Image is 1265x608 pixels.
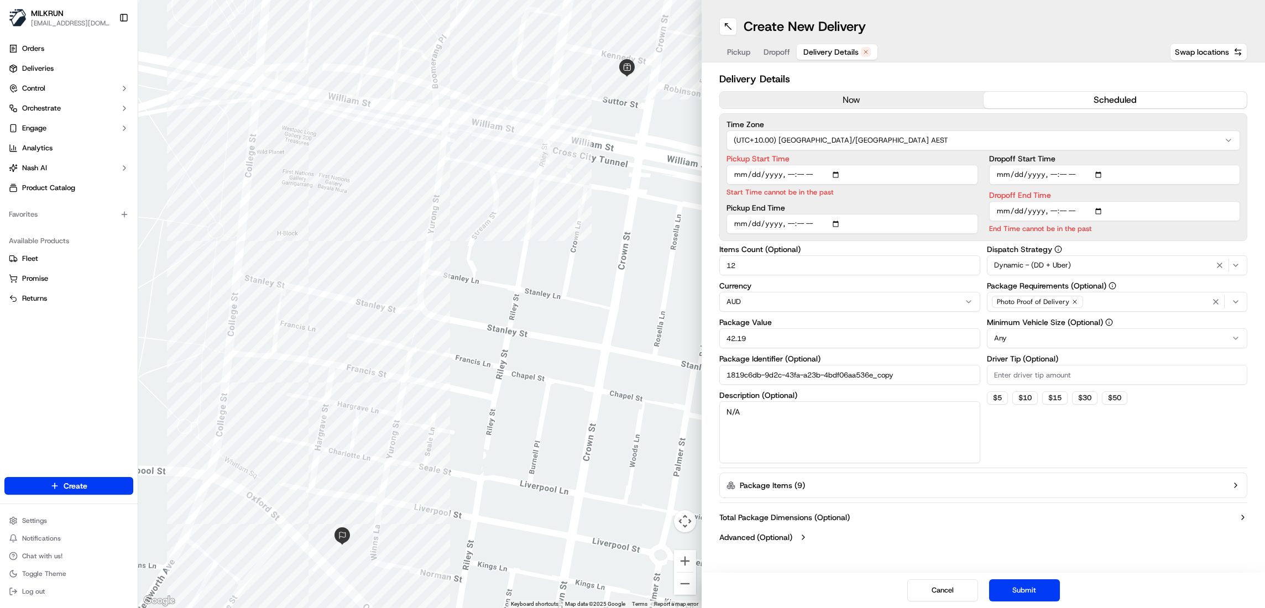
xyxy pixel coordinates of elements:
button: Submit [989,579,1060,601]
button: MILKRUN [31,8,64,19]
a: Fleet [9,254,129,264]
label: Time Zone [726,120,1240,128]
button: Engage [4,119,133,137]
button: Fleet [4,250,133,268]
a: Returns [9,293,129,303]
p: Start Time cannot be in the past [726,187,978,197]
label: Package Identifier (Optional) [719,355,980,363]
button: Create [4,477,133,495]
button: Chat with us! [4,548,133,564]
a: Report a map error [654,601,698,607]
a: Open this area in Google Maps (opens a new window) [141,594,177,608]
button: Notifications [4,531,133,546]
button: Promise [4,270,133,287]
span: Photo Proof of Delivery [997,297,1069,306]
button: Photo Proof of Delivery [987,292,1248,312]
label: Advanced (Optional) [719,532,792,543]
button: Log out [4,584,133,599]
button: scheduled [984,92,1247,108]
span: Map data ©2025 Google [565,601,625,607]
span: Chat with us! [22,552,62,560]
button: Package Requirements (Optional) [1109,282,1116,290]
a: Orders [4,40,133,57]
label: Description (Optional) [719,391,980,399]
button: Zoom in [674,550,696,572]
button: $10 [1012,391,1038,405]
label: Dropoff End Time [989,191,1241,199]
button: Map camera controls [674,510,696,532]
button: Nash AI [4,159,133,177]
textarea: N/A [719,401,980,463]
span: Settings [22,516,47,525]
button: $5 [987,391,1008,405]
button: [EMAIL_ADDRESS][DOMAIN_NAME] [31,19,110,28]
button: Toggle Theme [4,566,133,581]
span: Log out [22,587,45,596]
span: Pickup [727,46,750,57]
label: Pickup Start Time [726,155,978,163]
button: Control [4,80,133,97]
span: Swap locations [1175,46,1229,57]
span: Nash AI [22,163,47,173]
p: End Time cannot be in the past [989,223,1241,234]
span: Promise [22,274,48,284]
a: Promise [9,274,129,284]
button: now [720,92,984,108]
span: Engage [22,123,46,133]
button: Package Items (9) [719,473,1247,498]
button: Swap locations [1170,43,1247,61]
button: Dynamic - (DD + Uber) [987,255,1248,275]
button: Orchestrate [4,99,133,117]
span: Control [22,83,45,93]
a: Terms (opens in new tab) [632,601,647,607]
label: Package Requirements (Optional) [987,282,1248,290]
button: Settings [4,513,133,528]
img: MILKRUN [9,9,27,27]
div: Favorites [4,206,133,223]
label: Driver Tip (Optional) [987,355,1248,363]
h1: Create New Delivery [744,18,866,35]
input: Enter package value [719,328,980,348]
label: Pickup End Time [726,204,978,212]
button: Zoom out [674,573,696,595]
button: Minimum Vehicle Size (Optional) [1105,318,1113,326]
button: Advanced (Optional) [719,532,1247,543]
label: Dispatch Strategy [987,245,1248,253]
h2: Delivery Details [719,71,1247,87]
label: Package Items ( 9 ) [740,480,805,491]
span: Dropoff [764,46,790,57]
span: Dynamic - (DD + Uber) [994,260,1071,270]
img: Google [141,594,177,608]
button: Keyboard shortcuts [511,600,558,608]
button: Cancel [907,579,978,601]
span: Returns [22,293,47,303]
span: Analytics [22,143,53,153]
input: Enter package identifier [719,365,980,385]
span: Deliveries [22,64,54,74]
button: $50 [1102,391,1127,405]
button: Total Package Dimensions (Optional) [719,512,1247,523]
a: Deliveries [4,60,133,77]
input: Enter driver tip amount [987,365,1248,385]
button: $30 [1072,391,1097,405]
a: Product Catalog [4,179,133,197]
label: Currency [719,282,980,290]
span: Product Catalog [22,183,75,193]
label: Total Package Dimensions (Optional) [719,512,850,523]
span: Delivery Details [803,46,859,57]
label: Dropoff Start Time [989,155,1241,163]
button: $15 [1042,391,1068,405]
span: Toggle Theme [22,569,66,578]
input: Enter number of items [719,255,980,275]
button: Returns [4,290,133,307]
label: Minimum Vehicle Size (Optional) [987,318,1248,326]
span: Create [64,480,87,491]
label: Items Count (Optional) [719,245,980,253]
span: Orders [22,44,44,54]
button: MILKRUNMILKRUN[EMAIL_ADDRESS][DOMAIN_NAME] [4,4,114,31]
span: Orchestrate [22,103,61,113]
div: Available Products [4,232,133,250]
span: Fleet [22,254,38,264]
